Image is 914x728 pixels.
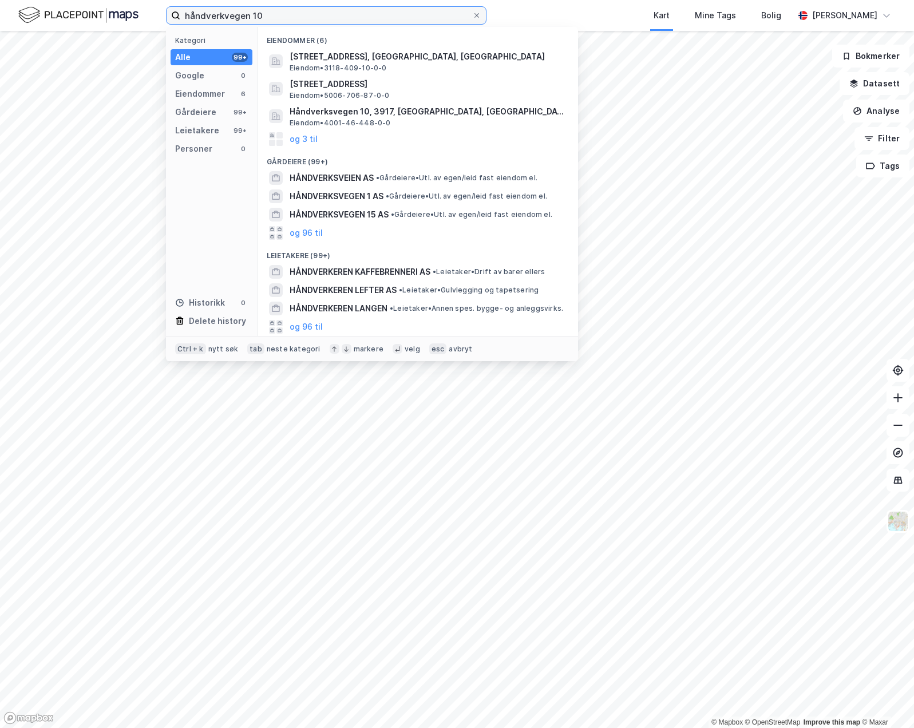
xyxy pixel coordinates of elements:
span: HÅNDVERKEREN LEFTER AS [290,283,397,297]
span: Leietaker • Gulvlegging og tapetsering [399,286,539,295]
div: markere [354,345,383,354]
div: 99+ [232,108,248,117]
div: Eiendommer [175,87,225,101]
span: Eiendom • 5006-706-87-0-0 [290,91,390,100]
div: Kategori [175,36,252,45]
div: tab [247,343,264,355]
div: 0 [239,144,248,153]
div: Leietakere (99+) [258,242,578,263]
div: Bolig [761,9,781,22]
span: Gårdeiere • Utl. av egen/leid fast eiendom el. [386,192,547,201]
span: • [399,286,402,294]
div: Delete history [189,314,246,328]
span: Eiendom • 4001-46-448-0-0 [290,118,391,128]
button: Filter [854,127,909,150]
a: OpenStreetMap [745,718,801,726]
button: og 3 til [290,132,318,146]
div: 0 [239,298,248,307]
button: og 96 til [290,226,323,240]
span: [STREET_ADDRESS], [GEOGRAPHIC_DATA], [GEOGRAPHIC_DATA] [290,50,564,64]
div: [PERSON_NAME] [812,9,877,22]
div: Personer [175,142,212,156]
span: HÅNDVERKSVEIEN AS [290,171,374,185]
button: og 96 til [290,320,323,334]
div: velg [405,345,420,354]
div: Gårdeiere (99+) [258,148,578,169]
span: • [390,304,393,312]
div: esc [429,343,447,355]
iframe: Chat Widget [857,673,914,728]
div: Historikk [175,296,225,310]
div: 0 [239,71,248,80]
span: HÅNDVERKEREN KAFFEBRENNERI AS [290,265,430,279]
span: [STREET_ADDRESS] [290,77,564,91]
button: Tags [856,155,909,177]
span: Gårdeiere • Utl. av egen/leid fast eiendom el. [391,210,552,219]
div: 99+ [232,126,248,135]
div: Gårdeiere [175,105,216,119]
div: Eiendommer (6) [258,27,578,48]
div: Mine Tags [695,9,736,22]
div: Google [175,69,204,82]
div: Kart [654,9,670,22]
span: Gårdeiere • Utl. av egen/leid fast eiendom el. [376,173,537,183]
span: Leietaker • Drift av barer ellers [433,267,545,276]
div: Kontrollprogram for chat [857,673,914,728]
span: Eiendom • 3118-409-10-0-0 [290,64,387,73]
span: Håndverksvegen 10, 3917, [GEOGRAPHIC_DATA], [GEOGRAPHIC_DATA] [290,105,564,118]
span: Leietaker • Annen spes. bygge- og anleggsvirks. [390,304,563,313]
span: • [391,210,394,219]
div: avbryt [449,345,472,354]
div: nytt søk [208,345,239,354]
span: HÅNDVERKEREN LANGEN [290,302,387,315]
span: HÅNDVERKSVEGEN 15 AS [290,208,389,221]
a: Mapbox homepage [3,711,54,725]
div: Alle [175,50,191,64]
span: • [376,173,379,182]
input: Søk på adresse, matrikkel, gårdeiere, leietakere eller personer [180,7,472,24]
div: 99+ [232,53,248,62]
img: logo.f888ab2527a4732fd821a326f86c7f29.svg [18,5,139,25]
div: 6 [239,89,248,98]
span: • [433,267,436,276]
button: Datasett [840,72,909,95]
span: • [386,192,389,200]
div: Ctrl + k [175,343,206,355]
span: HÅNDVERKSVEGEN 1 AS [290,189,383,203]
div: neste kategori [267,345,321,354]
a: Mapbox [711,718,743,726]
button: Bokmerker [832,45,909,68]
button: Analyse [843,100,909,122]
div: Leietakere [175,124,219,137]
img: Z [887,511,909,532]
a: Improve this map [804,718,860,726]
